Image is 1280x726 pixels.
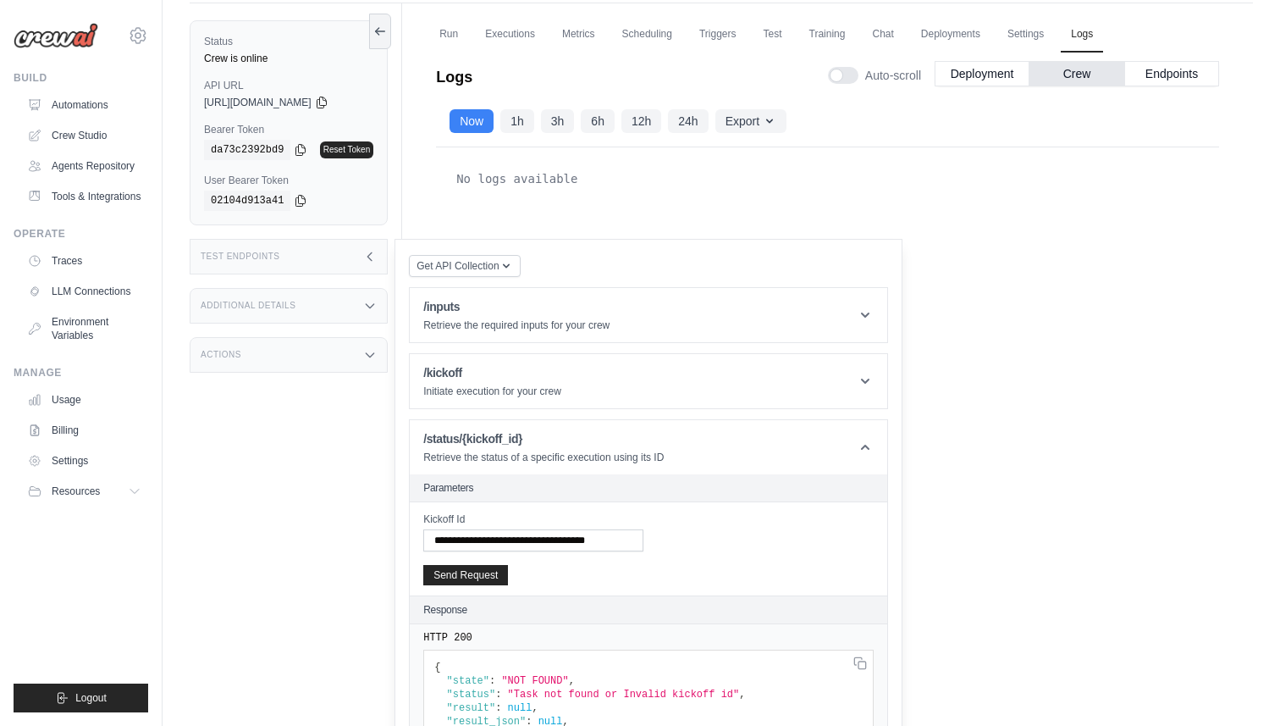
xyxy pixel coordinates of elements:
[204,174,373,187] label: User Bearer Token
[501,675,568,687] span: "NOT FOUND"
[204,191,290,211] code: 02104d913a41
[20,447,148,474] a: Settings
[569,675,575,687] span: ,
[201,301,295,311] h3: Additional Details
[20,417,148,444] a: Billing
[320,141,373,158] a: Reset Token
[75,691,107,705] span: Logout
[204,123,373,136] label: Bearer Token
[450,109,494,133] button: Now
[20,91,148,119] a: Automations
[52,485,100,498] span: Resources
[409,255,520,277] button: Get API Collection
[508,702,532,714] span: null
[489,675,495,687] span: :
[14,684,148,712] button: Logout
[20,122,148,149] a: Crew Studio
[423,430,664,447] h1: /status/{kickoff_id}
[865,67,921,84] span: Auto-scroll
[621,109,661,133] button: 12h
[500,109,534,133] button: 1h
[20,247,148,274] a: Traces
[20,308,148,349] a: Environment Variables
[423,603,467,617] h2: Response
[997,17,1054,53] a: Settings
[434,662,440,673] span: {
[423,385,561,398] p: Initiate execution for your crew
[668,109,708,133] button: 24h
[204,52,373,65] div: Crew is online
[799,17,856,53] a: Training
[1061,17,1103,53] a: Logs
[911,17,990,53] a: Deployments
[447,689,496,701] span: "status"
[447,675,489,687] span: "state"
[204,35,373,48] label: Status
[862,17,903,53] a: Chat
[612,17,682,53] a: Scheduling
[20,183,148,210] a: Tools & Integrations
[14,227,148,241] div: Operate
[541,109,575,133] button: 3h
[423,451,664,464] p: Retrieve the status of a specific execution using its ID
[552,17,605,53] a: Metrics
[423,631,874,645] pre: HTTP 200
[14,71,148,85] div: Build
[495,702,501,714] span: :
[423,565,508,585] button: Send Request
[20,152,148,180] a: Agents Repository
[450,162,1206,196] div: No logs available
[1124,61,1219,86] button: Endpoints
[423,481,874,495] h2: Parameters
[20,478,148,505] button: Resources
[508,689,740,701] span: "Task not found or Invalid kickoff id"
[423,319,610,332] p: Retrieve the required inputs for your crew
[423,364,561,381] h1: /kickoff
[20,386,148,413] a: Usage
[423,513,643,526] label: Kickoff Id
[532,702,538,714] span: ,
[423,298,610,315] h1: /inputs
[739,689,745,701] span: ,
[436,65,472,89] p: Logs
[204,79,373,92] label: API URL
[417,259,499,273] span: Get API Collection
[1029,61,1124,86] button: Crew
[429,17,468,53] a: Run
[715,109,786,133] button: Export
[20,278,148,305] a: LLM Connections
[581,109,615,133] button: 6h
[201,252,280,262] h3: Test Endpoints
[204,96,312,109] span: [URL][DOMAIN_NAME]
[14,23,98,48] img: Logo
[753,17,792,53] a: Test
[201,350,241,360] h3: Actions
[689,17,747,53] a: Triggers
[204,140,290,160] code: da73c2392bd9
[475,17,545,53] a: Executions
[447,702,496,714] span: "result"
[935,61,1029,86] button: Deployment
[495,689,501,701] span: :
[14,366,148,380] div: Manage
